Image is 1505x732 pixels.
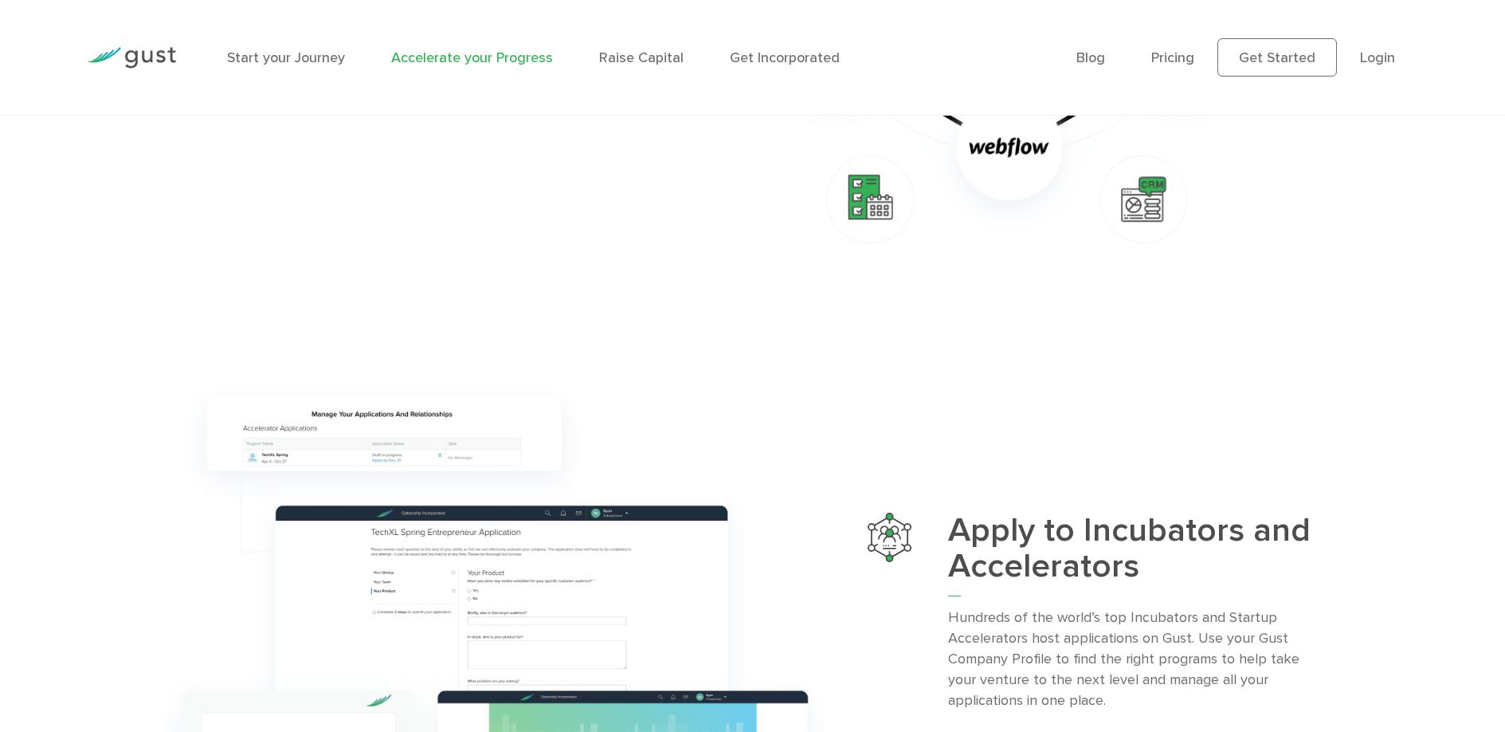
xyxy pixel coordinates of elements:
h3: Apply to Incubators and Accelerators [948,513,1329,597]
img: Apply To Incubators And Accelerators [868,513,911,562]
p: Hundreds of the world’s top Incubators and Startup Accelerators host applications on Gust. Use yo... [948,608,1329,711]
a: Start your Journey [227,49,345,66]
a: Raise Capital [599,49,684,66]
a: Get Incorporated [730,49,840,66]
a: Blog [1076,49,1105,66]
img: Gust Logo [87,47,176,69]
a: Login [1360,49,1395,66]
a: Accelerate your Progress [391,49,553,66]
a: Get Started [1217,38,1337,77]
a: Pricing [1151,49,1194,66]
